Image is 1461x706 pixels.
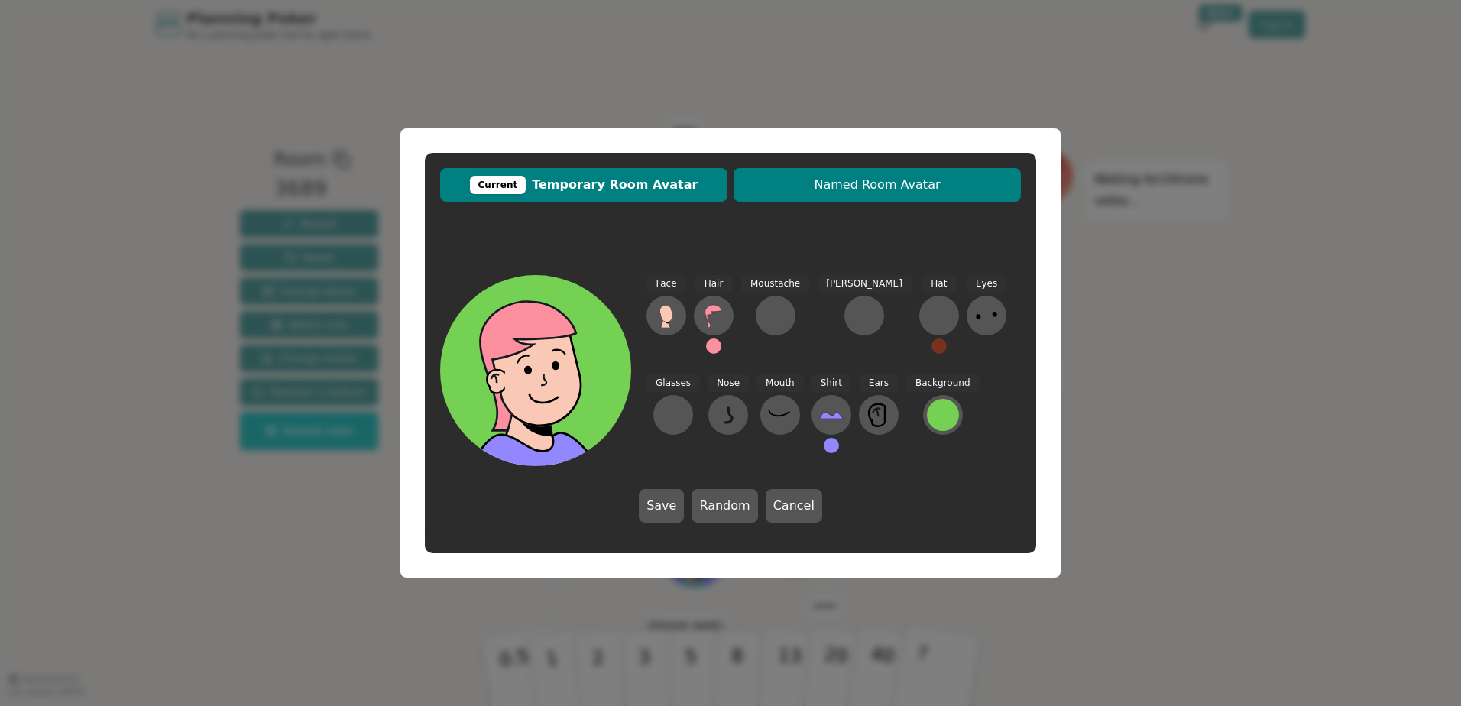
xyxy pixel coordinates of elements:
span: Moustache [741,275,809,293]
span: Hair [695,275,733,293]
button: Random [692,489,757,523]
button: Named Room Avatar [734,168,1021,202]
span: Background [906,374,980,392]
span: Eyes [967,275,1006,293]
button: Cancel [766,489,822,523]
span: Shirt [811,374,851,392]
span: Ears [860,374,898,392]
span: Temporary Room Avatar [448,176,720,194]
span: Face [646,275,685,293]
button: CurrentTemporary Room Avatar [440,168,727,202]
span: Hat [922,275,956,293]
span: Mouth [756,374,804,392]
span: Nose [708,374,749,392]
span: Named Room Avatar [741,176,1013,194]
div: Current [470,176,526,194]
span: Glasses [646,374,700,392]
span: [PERSON_NAME] [817,275,912,293]
button: Save [639,489,684,523]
